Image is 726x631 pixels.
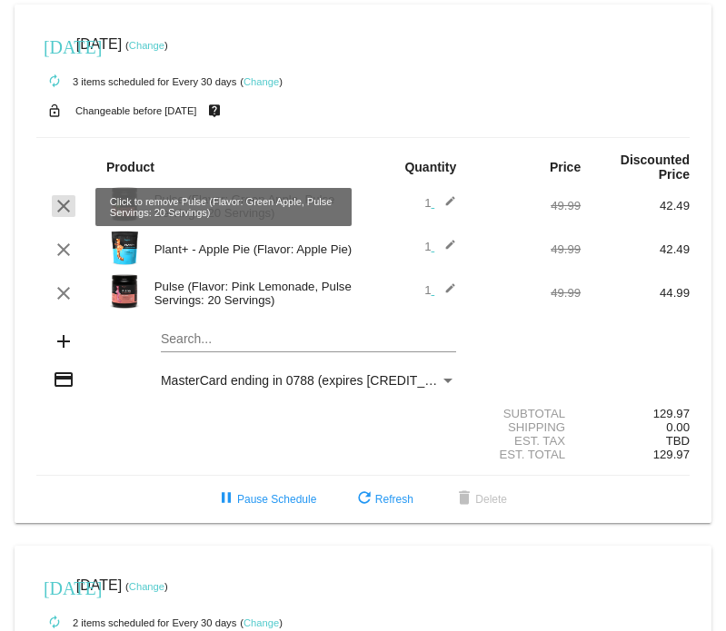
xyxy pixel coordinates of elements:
[472,420,581,434] div: Shipping
[353,493,413,506] span: Refresh
[106,160,154,174] strong: Product
[472,199,581,212] div: 49.99
[106,273,143,310] img: Image-1-Carousel-Pulse-20S-Pink-Lemonade-Transp.png
[472,448,581,461] div: Est. Total
[44,71,65,93] mat-icon: autorenew
[215,493,316,506] span: Pause Schedule
[240,617,283,628] small: ( )
[353,488,375,510] mat-icon: refresh
[424,196,456,210] span: 1
[161,373,456,388] mat-select: Payment Method
[244,76,279,87] a: Change
[145,280,363,307] div: Pulse (Flavor: Pink Lemonade, Pulse Servings: 20 Servings)
[53,282,75,304] mat-icon: clear
[424,240,456,253] span: 1
[339,483,428,516] button: Refresh
[472,242,581,256] div: 49.99
[145,242,363,256] div: Plant+ - Apple Pie (Flavor: Apple Pie)
[244,617,279,628] a: Change
[424,283,456,297] span: 1
[161,332,456,347] input: Search...
[666,434,690,448] span: TBD
[404,160,456,174] strong: Quantity
[44,35,65,56] mat-icon: [DATE]
[434,195,456,217] mat-icon: edit
[472,434,581,448] div: Est. Tax
[472,286,581,300] div: 49.99
[240,76,283,87] small: ( )
[145,192,363,220] div: Pulse (Flavor: Green Apple, Pulse Servings: 20 Servings)
[453,488,475,510] mat-icon: delete
[550,160,581,174] strong: Price
[125,581,168,592] small: ( )
[434,239,456,261] mat-icon: edit
[53,330,75,352] mat-icon: add
[581,242,690,256] div: 42.49
[666,420,690,434] span: 0.00
[581,407,690,420] div: 129.97
[106,186,143,222] img: Image-1-Carousel-Pulse-20S-Green-Apple-Transp.png
[434,282,456,304] mat-icon: edit
[439,483,522,516] button: Delete
[125,40,168,51] small: ( )
[472,407,581,420] div: Subtotal
[653,448,690,461] span: 129.97
[161,373,508,388] span: MasterCard ending in 0788 (expires [CREDIT_CARD_DATA])
[44,576,65,597] mat-icon: [DATE]
[53,239,75,261] mat-icon: clear
[129,581,164,592] a: Change
[53,369,75,390] mat-icon: credit_card
[204,99,225,123] mat-icon: live_help
[581,286,690,300] div: 44.99
[106,230,143,266] img: Image-1-Carousel-Plant-2lb-Apple-Pie-1000x1000-Transp.png
[36,76,236,87] small: 3 items scheduled for Every 30 days
[453,493,507,506] span: Delete
[201,483,331,516] button: Pause Schedule
[621,153,690,182] strong: Discounted Price
[44,99,65,123] mat-icon: lock_open
[581,199,690,212] div: 42.49
[53,195,75,217] mat-icon: clear
[36,617,236,628] small: 2 items scheduled for Every 30 days
[129,40,164,51] a: Change
[215,488,237,510] mat-icon: pause
[75,105,197,116] small: Changeable before [DATE]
